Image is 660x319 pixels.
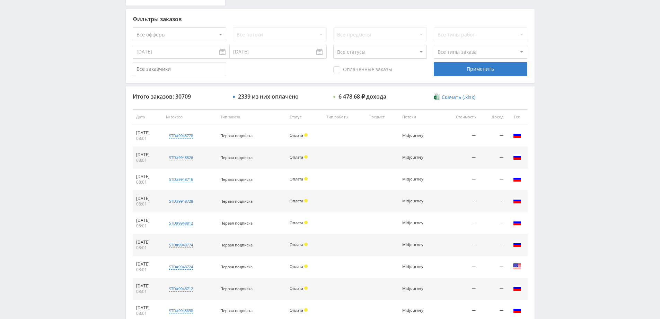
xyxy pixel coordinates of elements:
span: Первая подписка [220,220,253,226]
div: [DATE] [136,218,159,223]
img: rus.png [513,131,521,139]
th: Доход [479,109,507,125]
div: Midjourney [402,199,433,203]
th: Гео [507,109,528,125]
div: std#9948838 [169,308,193,313]
th: Статус [286,109,323,125]
div: Фильтры заказов [133,16,528,22]
td: — [440,256,479,278]
td: — [479,125,507,147]
td: — [440,191,479,212]
th: № заказа [162,109,217,125]
div: Midjourney [402,177,433,182]
div: [DATE] [136,261,159,267]
div: std#9948826 [169,155,193,160]
div: 2339 из них оплачено [238,93,299,100]
div: [DATE] [136,130,159,136]
span: Холд [304,265,308,268]
td: — [479,191,507,212]
span: Оплаченные заказы [333,66,392,73]
span: Холд [304,199,308,202]
div: Midjourney [402,243,433,247]
span: Холд [304,155,308,159]
span: Первая подписка [220,133,253,138]
span: Холд [304,286,308,290]
span: Оплата [290,264,303,269]
span: Холд [304,133,308,137]
span: Оплата [290,242,303,247]
span: Первая подписка [220,286,253,291]
div: [DATE] [136,283,159,289]
div: std#9948728 [169,199,193,204]
div: [DATE] [136,240,159,245]
td: — [479,169,507,191]
input: Все заказчики [133,62,226,76]
div: 08:01 [136,289,159,294]
div: 6 478,68 ₽ дохода [338,93,386,100]
th: Дата [133,109,163,125]
div: 08:01 [136,311,159,316]
div: std#9948778 [169,133,193,138]
div: [DATE] [136,152,159,158]
span: Холд [304,177,308,181]
div: Midjourney [402,265,433,269]
span: Первая подписка [220,308,253,313]
span: Первая подписка [220,199,253,204]
a: Скачать (.xlsx) [434,94,475,101]
span: Первая подписка [220,242,253,247]
span: Скачать (.xlsx) [442,94,475,100]
div: std#9948716 [169,177,193,182]
div: [DATE] [136,305,159,311]
th: Тип заказа [217,109,286,125]
div: 08:01 [136,179,159,185]
span: Оплата [290,220,303,225]
div: 08:01 [136,201,159,207]
img: rus.png [513,306,521,314]
span: Оплата [290,286,303,291]
img: rus.png [513,175,521,183]
td: — [440,234,479,256]
div: [DATE] [136,196,159,201]
td: — [479,212,507,234]
div: Итого заказов: 30709 [133,93,226,100]
span: Первая подписка [220,177,253,182]
div: 08:01 [136,223,159,229]
th: Предмет [365,109,399,125]
span: Оплата [290,133,303,138]
div: 08:01 [136,158,159,163]
td: — [440,125,479,147]
div: Midjourney [402,133,433,138]
td: — [479,147,507,169]
img: rus.png [513,284,521,292]
span: Холд [304,243,308,246]
span: Оплата [290,308,303,313]
div: Midjourney [402,308,433,313]
img: rus.png [513,218,521,227]
td: — [479,256,507,278]
div: std#9948712 [169,286,193,292]
th: Стоимость [440,109,479,125]
div: Midjourney [402,221,433,225]
div: Применить [434,62,527,76]
div: 08:01 [136,136,159,141]
div: std#9948724 [169,264,193,270]
td: — [440,278,479,300]
img: rus.png [513,196,521,205]
div: std#9948812 [169,220,193,226]
span: Холд [304,308,308,312]
span: Оплата [290,198,303,203]
td: — [440,169,479,191]
th: Тип работы [323,109,365,125]
div: 08:01 [136,245,159,251]
div: Midjourney [402,155,433,160]
span: Первая подписка [220,155,253,160]
img: xlsx [434,93,440,100]
div: [DATE] [136,174,159,179]
div: Midjourney [402,286,433,291]
div: std#9948774 [169,242,193,248]
td: — [440,212,479,234]
img: rus.png [513,153,521,161]
span: Оплата [290,176,303,182]
td: — [440,147,479,169]
span: Первая подписка [220,264,253,269]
